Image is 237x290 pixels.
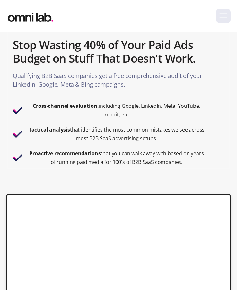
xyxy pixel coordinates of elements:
div: menu [216,9,231,23]
strong: that identifies the most common mistakes we see across most B2B SaaS advertising setups. [70,126,205,142]
a: home [6,8,55,24]
strong: Proactive recommendations [29,150,101,157]
h2: Stop Wasting 40% of Your Paid Ads Budget on Stuff That Doesn't Work. [13,35,224,68]
strong: Cross-channel evaluation, [33,102,99,109]
strong: including Google, LinkedIn, Meta, YouTube, Reddit, etc. [99,102,200,118]
iframe: Chat Widget [121,216,237,290]
p: Qualifying B2B SaaS companies get a free comprehensive audit of your LinkedIn, Google, Meta & Bin... [13,72,224,92]
strong: that you can walk away with based on years of running paid media for 100's of B2B SaaS companies. [51,150,204,166]
strong: Tactical analysis [29,126,70,133]
img: Omni Lab: B2B SaaS Demand Generation Agency [6,8,55,24]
